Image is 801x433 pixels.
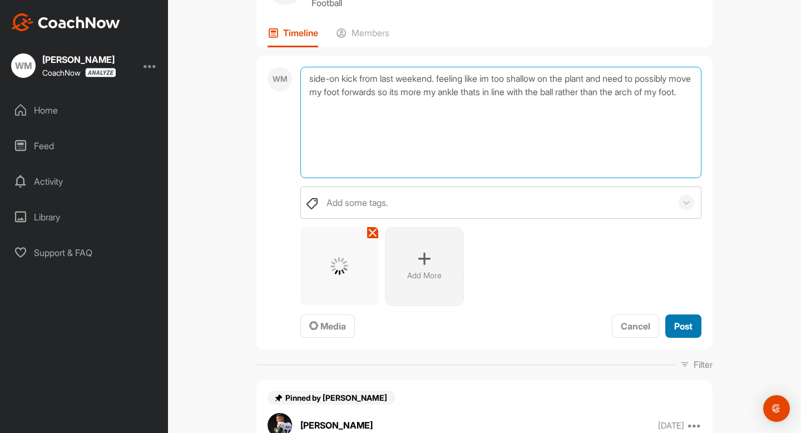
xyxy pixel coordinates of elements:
[85,68,116,77] img: CoachNow analyze
[309,321,346,332] span: Media
[285,393,389,402] span: Pinned by [PERSON_NAME]
[300,67,701,178] textarea: side-on kick from last weekend. feeling like im too shallow on the plant and need to possibly mov...
[665,314,701,338] button: Post
[42,55,116,64] div: [PERSON_NAME]
[327,196,388,209] div: Add some tags.
[612,314,659,338] button: Cancel
[621,321,650,332] span: Cancel
[6,132,163,160] div: Feed
[300,314,355,338] button: Media
[11,53,36,78] div: WM
[268,67,292,91] div: WM
[300,419,373,432] p: [PERSON_NAME]
[6,168,163,195] div: Activity
[283,27,318,38] p: Timeline
[6,239,163,267] div: Support & FAQ
[407,270,442,281] p: Add More
[274,393,283,402] img: pin
[11,13,120,31] img: CoachNow
[694,358,713,371] p: Filter
[352,27,389,38] p: Members
[763,395,790,422] div: Open Intercom Messenger
[6,203,163,231] div: Library
[658,420,684,431] p: [DATE]
[42,68,116,77] div: CoachNow
[330,257,348,275] img: G6gVgL6ErOh57ABN0eRmCEwV0I4iEi4d8EwaPGI0tHgoAbU4EAHFLEQAh+QQFCgALACwIAA4AGAASAAAEbHDJSesaOCdk+8xg...
[6,96,163,124] div: Home
[674,321,693,332] span: Post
